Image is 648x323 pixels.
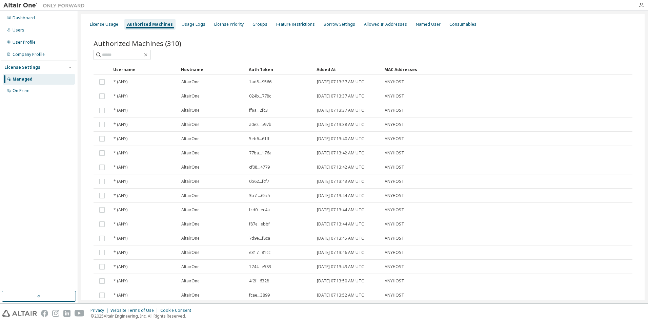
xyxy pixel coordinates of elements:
[52,310,59,317] img: instagram.svg
[317,122,364,127] span: [DATE] 07:13:38 AM UTC
[385,79,404,85] span: ANYHOST
[214,22,244,27] div: License Priority
[114,122,127,127] span: * (ANY)
[276,22,315,27] div: Feature Restrictions
[114,207,127,213] span: * (ANY)
[13,52,45,57] div: Company Profile
[3,2,88,9] img: Altair One
[114,193,127,198] span: * (ANY)
[416,22,441,27] div: Named User
[449,22,477,27] div: Consumables
[317,108,364,113] span: [DATE] 07:13:37 AM UTC
[90,22,118,27] div: License Usage
[181,179,200,184] span: AltairOne
[385,179,404,184] span: ANYHOST
[182,22,205,27] div: Usage Logs
[114,236,127,241] span: * (ANY)
[385,193,404,198] span: ANYHOST
[252,22,267,27] div: Groups
[181,93,200,99] span: AltairOne
[249,108,268,113] span: ff9a...2fc3
[385,250,404,255] span: ANYHOST
[317,79,364,85] span: [DATE] 07:13:37 AM UTC
[249,221,270,227] span: f87e...ebbf
[317,179,364,184] span: [DATE] 07:13:43 AM UTC
[317,165,364,170] span: [DATE] 07:13:42 AM UTC
[317,207,364,213] span: [DATE] 07:13:44 AM UTC
[114,293,127,298] span: * (ANY)
[317,64,379,75] div: Added At
[181,122,200,127] span: AltairOne
[41,310,48,317] img: facebook.svg
[249,79,271,85] span: 1ad8...9566
[181,221,200,227] span: AltairOne
[181,136,200,142] span: AltairOne
[181,193,200,198] span: AltairOne
[90,313,195,319] p: © 2025 Altair Engineering, Inc. All Rights Reserved.
[249,165,270,170] span: cf08...4779
[385,108,404,113] span: ANYHOST
[181,165,200,170] span: AltairOne
[317,136,364,142] span: [DATE] 07:13:40 AM UTC
[181,64,243,75] div: Hostname
[90,308,110,313] div: Privacy
[114,79,127,85] span: * (ANY)
[13,15,35,21] div: Dashboard
[249,293,270,298] span: fcae...3899
[114,93,127,99] span: * (ANY)
[63,310,70,317] img: linkedin.svg
[364,22,407,27] div: Allowed IP Addresses
[385,165,404,170] span: ANYHOST
[113,64,176,75] div: Username
[114,221,127,227] span: * (ANY)
[317,250,364,255] span: [DATE] 07:13:46 AM UTC
[75,310,84,317] img: youtube.svg
[114,250,127,255] span: * (ANY)
[385,136,404,142] span: ANYHOST
[114,136,127,142] span: * (ANY)
[249,93,271,99] span: 024b...778c
[385,93,404,99] span: ANYHOST
[385,122,404,127] span: ANYHOST
[160,308,195,313] div: Cookie Consent
[317,236,364,241] span: [DATE] 07:13:45 AM UTC
[114,264,127,270] span: * (ANY)
[110,308,160,313] div: Website Terms of Use
[249,250,270,255] span: e317...81cc
[385,293,404,298] span: ANYHOST
[114,150,127,156] span: * (ANY)
[249,278,269,284] span: 4f2f...6328
[181,264,200,270] span: AltairOne
[13,27,24,33] div: Users
[249,136,269,142] span: 5eb6...61ff
[317,264,364,270] span: [DATE] 07:13:49 AM UTC
[249,193,270,198] span: 3b7f...65c5
[114,278,127,284] span: * (ANY)
[385,150,404,156] span: ANYHOST
[94,39,181,48] span: Authorized Machines (310)
[114,179,127,184] span: * (ANY)
[181,150,200,156] span: AltairOne
[181,236,200,241] span: AltairOne
[181,250,200,255] span: AltairOne
[317,293,364,298] span: [DATE] 07:13:52 AM UTC
[249,179,269,184] span: 0b62...fcf7
[13,40,36,45] div: User Profile
[114,108,127,113] span: * (ANY)
[127,22,173,27] div: Authorized Machines
[384,64,560,75] div: MAC Addresses
[114,165,127,170] span: * (ANY)
[4,65,40,70] div: License Settings
[317,93,364,99] span: [DATE] 07:13:37 AM UTC
[385,236,404,241] span: ANYHOST
[385,221,404,227] span: ANYHOST
[249,150,271,156] span: 77ba...176a
[181,207,200,213] span: AltairOne
[249,207,270,213] span: fcd0...ec4a
[317,221,364,227] span: [DATE] 07:13:44 AM UTC
[317,150,364,156] span: [DATE] 07:13:42 AM UTC
[2,310,37,317] img: altair_logo.svg
[249,264,271,270] span: 1744...e583
[181,108,200,113] span: AltairOne
[317,278,364,284] span: [DATE] 07:13:50 AM UTC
